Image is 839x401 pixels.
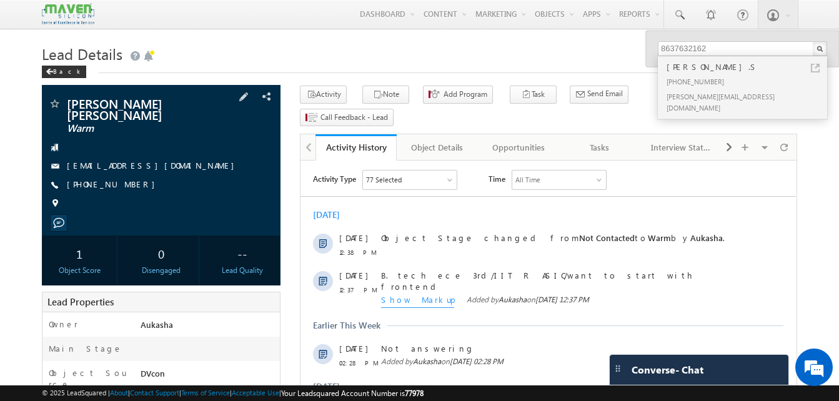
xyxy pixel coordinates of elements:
div: [PERSON_NAME][EMAIL_ADDRESS][DOMAIN_NAME] [664,89,832,115]
div: -- [208,242,277,265]
span: Added by on [81,196,443,207]
a: Activity History [315,134,397,161]
span: Opened email sent by [PERSON_NAME]<[EMAIL_ADDRESS][DOMAIN_NAME]> with subject [81,286,382,308]
div: 1 [45,242,114,265]
span: Time [188,9,205,28]
span: +1 [464,292,477,307]
span: [DATE] [39,244,67,255]
span: Show Markup [81,134,154,147]
div: DVcon [137,367,280,385]
div: Object Score [45,265,114,276]
span: Send Email [587,88,623,99]
span: Aukasha [198,134,226,144]
span: [DATE] 02:28 PM [149,196,203,205]
span: Organic Search [284,341,340,352]
label: Main Stage [49,343,122,354]
span: Not answering [81,182,443,194]
span: Aukasha [397,341,430,352]
button: Call Feedback - Lead [300,109,394,127]
label: Object Source [49,367,129,390]
a: Interview Status [641,134,722,161]
div: Interview Status [651,140,711,155]
span: Object Stage changed from to by . [81,72,424,82]
div: All Time [215,14,240,25]
span: Object Source changed from to by . [81,379,429,389]
div: Chat with us now [65,66,210,82]
span: Activity Type [12,9,56,28]
span: Warm [347,72,370,82]
a: About [110,389,128,397]
div: Lead Quality [208,265,277,276]
div: Tasks [570,140,630,155]
input: Search Objects [658,41,827,56]
span: Aukasha [390,72,422,82]
span: Call Feedback - Lead [320,112,388,123]
span: 12:37 PM [39,124,76,135]
div: Earlier This Week [12,159,80,171]
span: Add Program [444,89,487,100]
img: d_60004797649_company_0_60004797649 [21,66,52,82]
a: Tasks [560,134,641,161]
span: Event [284,379,305,389]
textarea: Type your message and hit 'Enter' [16,116,228,301]
div: [DATE] [12,49,53,60]
span: Not Contacted [279,72,334,82]
a: Contact Support [130,389,179,397]
span: 77978 [405,389,424,398]
span: DVcon [354,341,378,352]
span: © 2025 LeadSquared | | | | | [42,387,424,399]
span: 04:11 PM [39,300,76,312]
div: [DATE] [12,220,53,232]
div: 0 [127,242,196,265]
span: Organic Search [318,379,375,389]
div: Disengaged [127,265,196,276]
span: New Lead [279,244,315,254]
span: Warm [67,122,214,135]
div: Sales Activity,Program,Email Bounced,Email Link Clicked,Email Marked Spam & 72 more.. [62,10,156,29]
a: Object Details [397,134,478,161]
span: Not Contacted [329,244,384,254]
span: Automation [120,286,181,297]
span: Lead Details [42,44,122,64]
span: Object Stage changed from to by . [81,244,438,254]
a: Back [42,65,92,76]
span: Object Source changed from to by . [81,341,432,352]
span: 12:30 PM [39,355,76,367]
span: Lead Properties [47,295,114,308]
button: Send Email [570,86,628,104]
a: Opportunities [479,134,560,161]
span: Aukasha [141,319,173,330]
div: [PERSON_NAME].S [664,60,832,74]
div: Minimize live chat window [205,6,235,36]
span: Converse - Chat [632,364,703,375]
span: [DATE] [39,341,67,352]
button: Note [362,86,409,104]
div: Back [42,66,86,78]
span: [DATE] [39,182,67,194]
span: [DATE] 12:37 PM [235,134,289,144]
button: Task [510,86,557,104]
span: [DATE] [39,72,67,83]
a: [EMAIL_ADDRESS][DOMAIN_NAME] [67,160,241,171]
span: Welcome to the Executive MTech in VLSI Design - Your Journey Begins Now! [81,297,434,330]
div: Activity History [325,141,387,153]
label: Owner [49,319,78,330]
em: Start Chat [170,312,227,329]
span: 02:28 PM [39,197,76,208]
span: Aukasha [394,379,427,389]
span: [DATE] [39,286,67,297]
a: Acceptable Use [232,389,279,397]
span: 12:38 PM [39,86,76,97]
span: Your Leadsquared Account Number is [281,389,424,398]
div: 77 Selected [66,14,101,25]
span: . [81,297,434,330]
span: Aukasha [112,196,141,205]
span: Added by on [166,134,289,147]
img: Custom Logo [42,3,94,25]
span: [DATE] [39,379,67,390]
div: Opportunities [489,140,549,155]
div: Object Details [407,140,467,155]
span: [DATE] [39,109,67,121]
a: Terms of Service [181,389,230,397]
span: 03:47 PM [39,258,76,280]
